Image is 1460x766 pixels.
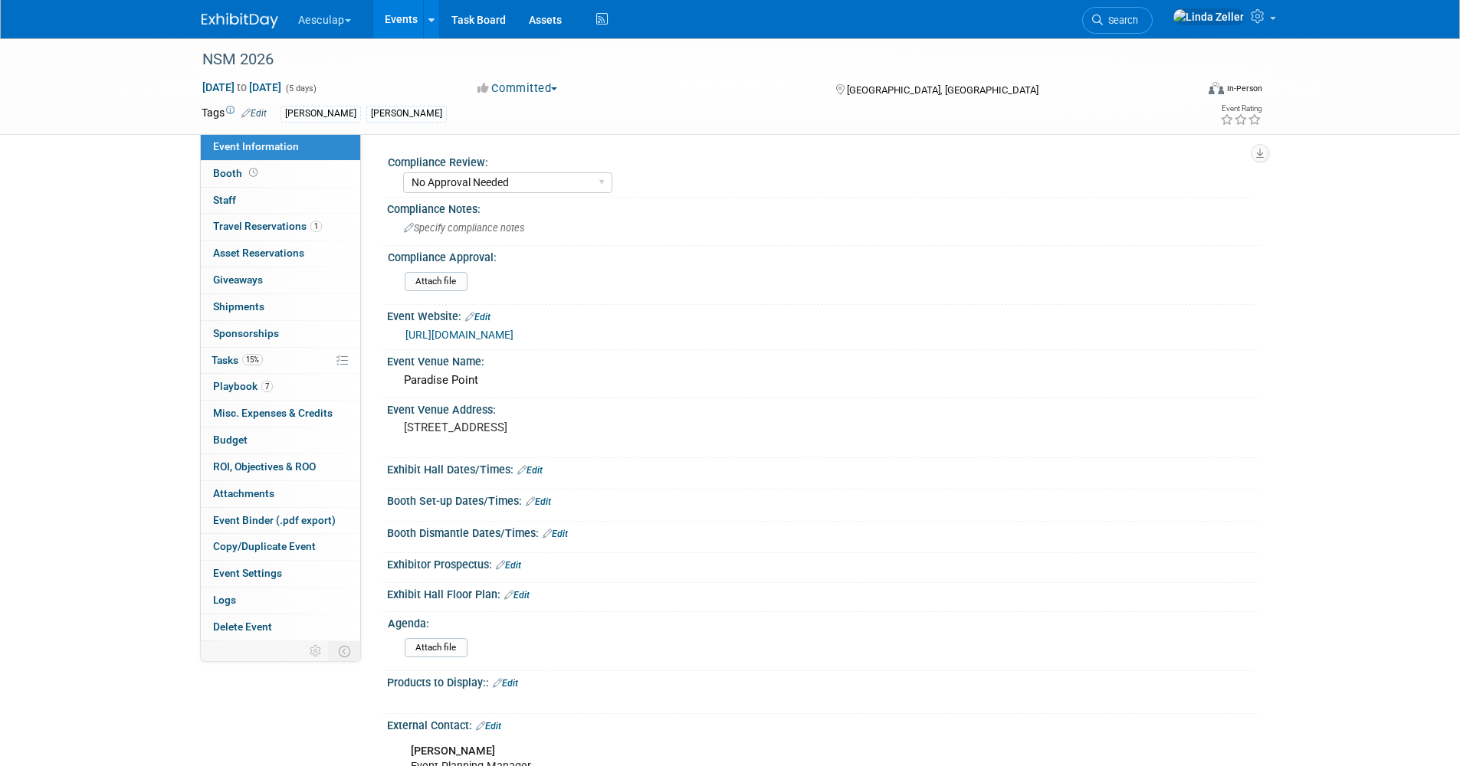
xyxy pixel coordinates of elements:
[201,374,360,400] a: Playbook7
[465,312,490,322] a: Edit
[201,614,360,640] a: Delete Event
[201,454,360,480] a: ROI, Objectives & ROO
[213,380,273,392] span: Playbook
[242,354,263,365] span: 15%
[1105,80,1263,103] div: Event Format
[213,487,274,499] span: Attachments
[202,80,282,94] span: [DATE] [DATE]
[201,321,360,347] a: Sponsorships
[201,214,360,240] a: Travel Reservations1
[213,540,316,552] span: Copy/Duplicate Event
[387,671,1259,691] div: Products to Display::
[213,594,236,606] span: Logs
[310,221,322,232] span: 1
[387,458,1259,478] div: Exhibit Hall Dates/Times:
[404,421,733,434] pre: [STREET_ADDRESS]
[235,81,249,93] span: to
[201,348,360,374] a: Tasks15%
[543,529,568,539] a: Edit
[1209,82,1224,94] img: Format-Inperson.png
[201,481,360,507] a: Attachments
[213,327,279,339] span: Sponsorships
[387,398,1259,417] div: Event Venue Address:
[281,106,361,122] div: [PERSON_NAME]
[213,567,282,579] span: Event Settings
[517,465,543,476] a: Edit
[213,434,248,446] span: Budget
[388,246,1252,265] div: Compliance Approval:
[201,188,360,214] a: Staff
[202,105,267,123] td: Tags
[201,134,360,160] a: Event Information
[213,460,316,473] span: ROI, Objectives & ROO
[213,620,272,633] span: Delete Event
[201,161,360,187] a: Booth
[213,220,322,232] span: Travel Reservations
[496,560,521,571] a: Edit
[213,247,304,259] span: Asset Reservations
[1173,8,1245,25] img: Linda Zeller
[387,714,1259,734] div: External Contact:
[399,368,1248,392] div: Paradise Point
[472,80,563,97] button: Committed
[284,83,317,93] span: (5 days)
[246,167,261,178] span: Booth not reserved yet
[201,401,360,427] a: Misc. Expenses & Credits
[213,300,264,313] span: Shipments
[387,583,1259,603] div: Exhibit Hall Floor Plan:
[404,222,524,234] span: Specify compliance notes
[526,496,551,507] a: Edit
[261,381,273,392] span: 7
[213,167,261,179] span: Booth
[303,641,330,661] td: Personalize Event Tab Strip
[201,427,360,453] a: Budget
[213,273,263,286] span: Giveaways
[476,721,501,732] a: Edit
[493,678,518,689] a: Edit
[847,84,1038,96] span: [GEOGRAPHIC_DATA], [GEOGRAPHIC_DATA]
[388,612,1252,631] div: Agenda:
[411,745,495,758] b: [PERSON_NAME]
[387,305,1259,325] div: Event Website:
[201,534,360,560] a: Copy/Duplicate Event
[387,198,1259,217] div: Compliance Notes:
[1226,83,1262,94] div: In-Person
[201,294,360,320] a: Shipments
[387,489,1259,509] div: Booth Set-up Dates/Times:
[213,140,299,152] span: Event Information
[202,13,278,28] img: ExhibitDay
[1103,15,1138,26] span: Search
[197,46,1173,74] div: NSM 2026
[213,514,336,526] span: Event Binder (.pdf export)
[201,241,360,267] a: Asset Reservations
[213,407,333,419] span: Misc. Expenses & Credits
[387,553,1259,573] div: Exhibitor Prospectus:
[366,106,447,122] div: [PERSON_NAME]
[201,561,360,587] a: Event Settings
[201,588,360,614] a: Logs
[1220,105,1262,113] div: Event Rating
[388,151,1252,170] div: Compliance Review:
[213,194,236,206] span: Staff
[329,641,360,661] td: Toggle Event Tabs
[201,267,360,293] a: Giveaways
[405,329,513,341] a: [URL][DOMAIN_NAME]
[212,354,263,366] span: Tasks
[201,508,360,534] a: Event Binder (.pdf export)
[504,590,530,601] a: Edit
[1082,7,1153,34] a: Search
[387,350,1259,369] div: Event Venue Name:
[241,108,267,119] a: Edit
[387,522,1259,542] div: Booth Dismantle Dates/Times:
